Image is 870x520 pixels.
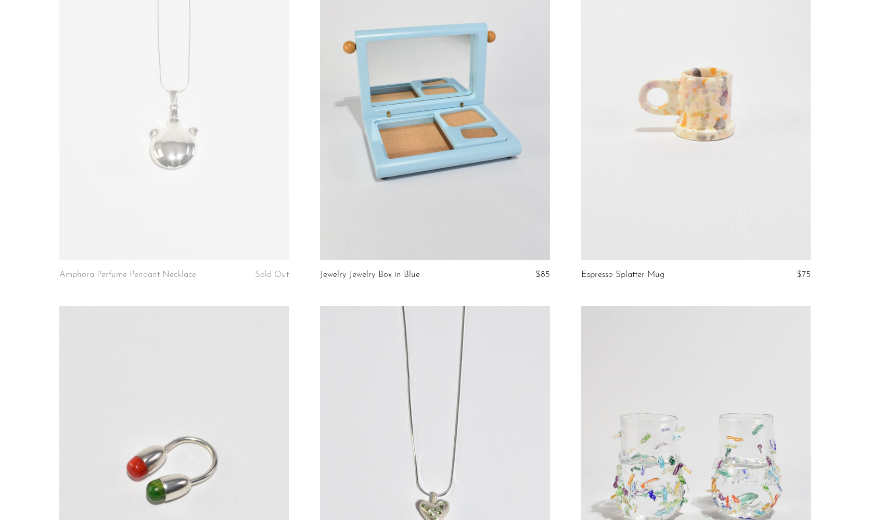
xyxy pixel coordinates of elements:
span: $85 [535,270,550,279]
span: $75 [797,270,811,279]
a: Amphora Perfume Pendant Necklace [59,270,196,280]
span: Sold Out [255,270,289,279]
a: Espresso Splatter Mug [581,270,664,280]
a: Jewelry Jewelry Box in Blue [320,270,420,280]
